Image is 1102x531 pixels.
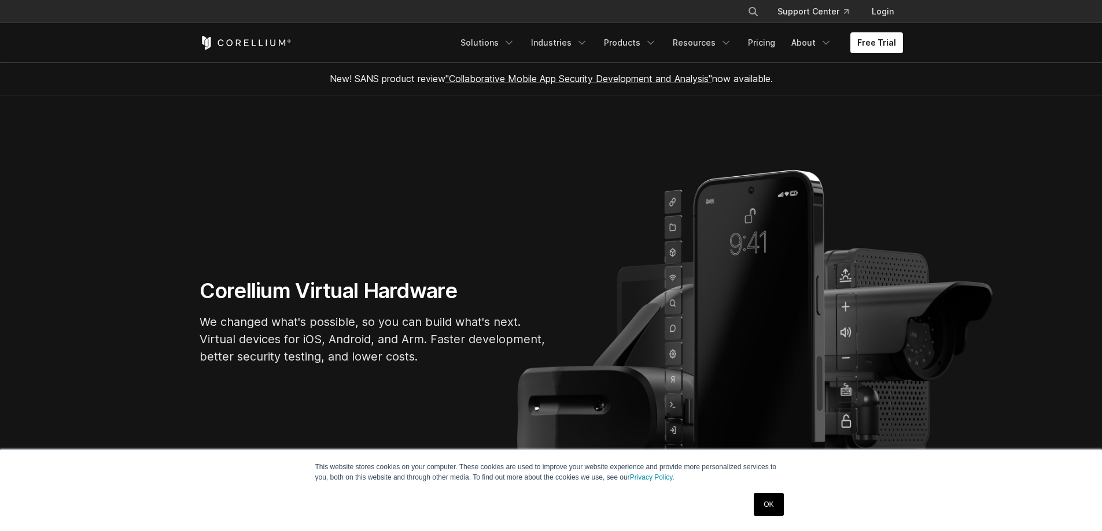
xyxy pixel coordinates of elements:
p: We changed what's possible, so you can build what's next. Virtual devices for iOS, Android, and A... [200,313,547,365]
div: Navigation Menu [454,32,903,53]
a: Solutions [454,32,522,53]
a: Products [597,32,664,53]
a: Free Trial [850,32,903,53]
a: Corellium Home [200,36,292,50]
a: Industries [524,32,595,53]
a: Privacy Policy. [630,473,675,481]
a: Login [863,1,903,22]
div: Navigation Menu [734,1,903,22]
span: New! SANS product review now available. [330,73,773,84]
a: Resources [666,32,739,53]
a: Pricing [741,32,782,53]
h1: Corellium Virtual Hardware [200,278,547,304]
p: This website stores cookies on your computer. These cookies are used to improve your website expe... [315,462,787,482]
a: "Collaborative Mobile App Security Development and Analysis" [445,73,712,84]
a: OK [754,493,783,516]
a: About [784,32,839,53]
button: Search [743,1,764,22]
a: Support Center [768,1,858,22]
